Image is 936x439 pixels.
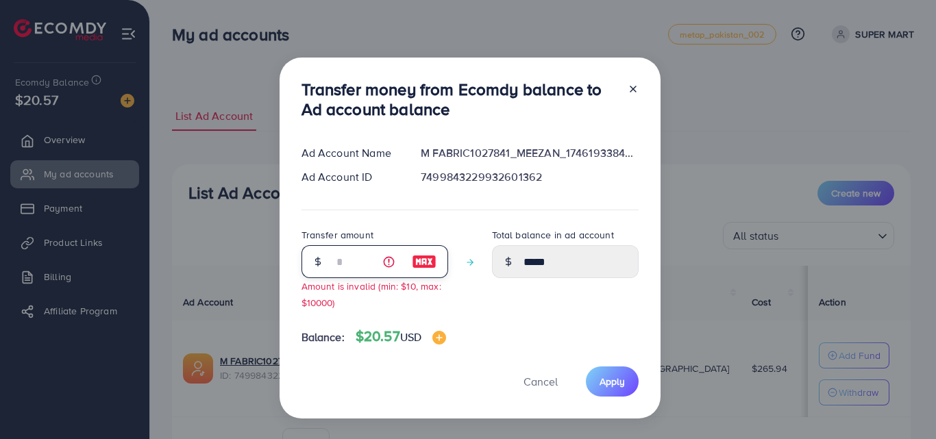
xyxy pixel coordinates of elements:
img: image [412,253,436,270]
button: Apply [586,366,639,396]
div: 7499843229932601362 [410,169,649,185]
div: M FABRIC1027841_MEEZAN_1746193384004 [410,145,649,161]
label: Total balance in ad account [492,228,614,242]
div: Ad Account ID [291,169,410,185]
h3: Transfer money from Ecomdy balance to Ad account balance [301,79,617,119]
span: Apply [600,375,625,388]
span: Cancel [524,374,558,389]
h4: $20.57 [356,328,446,345]
small: Amount is invalid (min: $10, max: $10000) [301,279,441,308]
iframe: Chat [878,377,926,429]
button: Cancel [506,366,575,396]
label: Transfer amount [301,228,373,242]
div: Ad Account Name [291,145,410,161]
span: Balance: [301,329,345,345]
span: USD [400,329,421,344]
img: image [432,331,446,344]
